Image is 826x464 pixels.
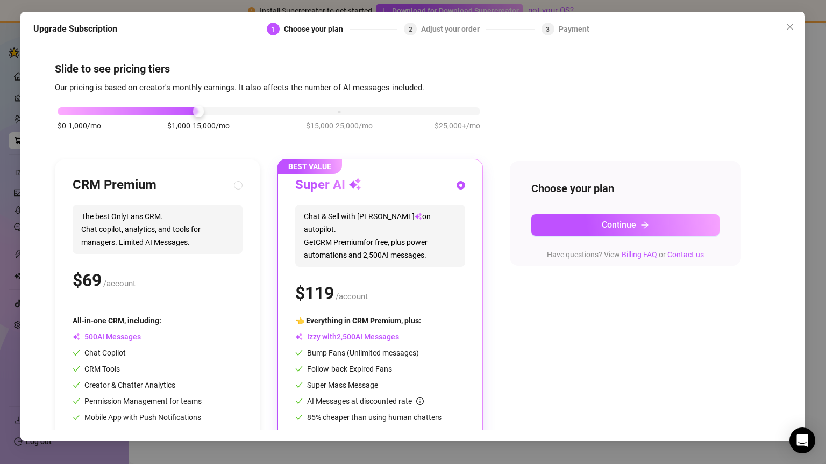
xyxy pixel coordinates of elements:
span: CRM Tools [73,365,120,373]
span: 2 [409,25,412,33]
span: check [73,381,80,389]
span: Close [782,23,799,31]
div: Open Intercom Messenger [789,427,815,453]
span: check [73,397,80,405]
span: Follow-back Expired Fans [295,365,392,373]
span: Our pricing is based on creator's monthly earnings. It also affects the number of AI messages inc... [55,82,424,92]
span: $15,000-25,000/mo [306,120,373,132]
div: Choose your plan [284,23,350,35]
span: $ [295,283,334,303]
span: Permission Management for teams [73,397,202,405]
span: 1 [272,25,275,33]
span: check [295,414,303,421]
h4: Slide to see pricing tiers [55,61,771,76]
span: Have questions? View or [547,250,704,258]
span: check [73,365,80,373]
div: Payment [559,23,589,35]
div: Adjust your order [422,23,487,35]
span: /account [336,292,368,301]
h3: CRM Premium [73,177,156,194]
span: AI Messages [73,332,141,341]
h4: Choose your plan [531,180,720,195]
h3: Super AI [295,177,361,194]
span: check [295,397,303,405]
span: Mobile App with Push Notifications [73,413,201,422]
span: 👈 Everything in CRM Premium, plus: [295,316,421,325]
span: 85% cheaper than using human chatters [295,413,442,422]
span: The best OnlyFans CRM. Chat copilot, analytics, and tools for managers. Limited AI Messages. [73,205,243,254]
span: Chat Copilot [73,349,126,357]
span: Continue [602,220,636,230]
div: Show Full Features List [73,423,243,448]
span: Izzy with AI Messages [295,332,399,341]
button: Continuearrow-right [531,214,720,235]
span: Bump Fans (Unlimited messages) [295,349,419,357]
span: $25,000+/mo [435,120,480,132]
a: Contact us [667,250,704,258]
h5: Upgrade Subscription [33,23,117,35]
span: BEST VALUE [277,159,342,174]
span: /account [103,279,136,288]
span: check [73,414,80,421]
button: Close [782,18,799,35]
span: Creator & Chatter Analytics [73,381,175,389]
span: check [295,349,303,357]
span: $1,000-15,000/mo [167,120,230,132]
span: check [73,349,80,357]
span: info-circle [416,397,424,405]
span: Chat & Sell with [PERSON_NAME] on autopilot. Get CRM Premium for free, plus power automations and... [295,205,465,267]
span: $ [73,270,102,291]
span: $0-1,000/mo [58,120,101,132]
span: check [295,381,303,389]
span: AI Messages at discounted rate [307,397,424,405]
span: Super Mass Message [295,381,378,389]
span: close [786,23,795,31]
span: arrow-right [640,220,649,229]
a: Billing FAQ [622,250,657,258]
span: check [295,365,303,373]
span: All-in-one CRM, including: [73,316,161,325]
span: 3 [546,25,550,33]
